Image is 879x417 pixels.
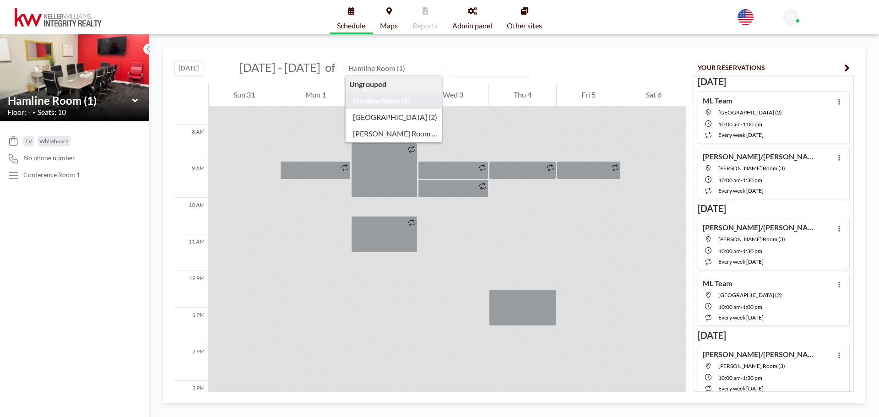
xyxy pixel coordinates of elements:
h3: [DATE] [698,330,850,341]
span: 10:00 AM [718,248,741,255]
span: 1:30 PM [743,248,762,255]
span: Lexington Room (2) [718,292,782,298]
span: Admin panel [452,22,492,29]
div: 12 PM [174,271,208,308]
h3: [DATE] [698,203,850,214]
h4: ML Team [703,96,732,105]
div: Hamline Room (1) [346,92,442,109]
span: WEEKLY VIEW [452,62,504,74]
h4: [PERSON_NAME]/[PERSON_NAME] [703,350,817,359]
span: - [741,374,743,381]
span: of [325,60,335,75]
span: TV [25,138,32,145]
div: Mon 1 [280,83,350,106]
input: Hamline Room (1) [345,60,433,76]
button: [DATE] [174,60,203,76]
span: • [33,109,35,115]
span: Seats: 10 [38,108,66,117]
span: [DATE] - [DATE] [239,60,320,74]
span: Reports [412,22,438,29]
span: every week [DATE] [718,314,764,321]
div: Wed 3 [418,83,488,106]
span: 1:00 PM [743,303,762,310]
span: Schedule [337,22,365,29]
span: KF [787,13,795,22]
span: 1:30 PM [743,374,762,381]
span: Snelling Room (3) [718,236,785,243]
span: 10:00 AM [718,121,741,128]
div: [PERSON_NAME] Room (3) [346,125,442,142]
span: - [741,248,743,255]
div: Sat 6 [621,83,686,106]
span: Snelling Room (3) [718,165,785,172]
span: 10:00 AM [718,177,741,184]
span: 10:00 AM [718,374,741,381]
div: 10 AM [174,198,208,234]
div: 9 AM [174,161,208,198]
div: Fri 5 [557,83,620,106]
h4: [PERSON_NAME]/[PERSON_NAME] [703,223,817,232]
span: Admin [803,18,819,25]
span: 1:30 PM [743,177,762,184]
div: 11 AM [174,234,208,271]
div: Ungrouped [346,76,442,92]
span: - [741,303,743,310]
input: Hamline Room (1) [8,94,132,107]
span: 1:00 PM [743,121,762,128]
div: [GEOGRAPHIC_DATA] (2) [346,109,442,125]
span: every week [DATE] [718,131,764,138]
span: Other sites [507,22,542,29]
button: YOUR RESERVATIONS [694,60,854,76]
span: Maps [380,22,398,29]
span: 10:00 AM [718,303,741,310]
div: Search for option [450,60,530,76]
span: every week [DATE] [718,385,764,392]
span: - [741,177,743,184]
h4: [PERSON_NAME]/[PERSON_NAME] [703,152,817,161]
div: Thu 4 [489,83,556,106]
input: Search for option [505,62,515,74]
span: - [741,121,743,128]
h4: ML Team [703,279,732,288]
div: 1 PM [174,308,208,344]
span: Floor: - [7,108,30,117]
div: 2 PM [174,344,208,381]
span: every week [DATE] [718,258,764,265]
span: Snelling Room (3) [718,363,785,369]
span: Lexington Room (2) [718,109,782,116]
div: 8 AM [174,125,208,161]
img: organization-logo [15,8,102,27]
p: Conference Room 1 [23,171,80,179]
h3: [DATE] [698,76,850,87]
div: Sun 31 [209,83,280,106]
span: Whiteboard [39,138,69,145]
div: 7 AM [174,88,208,125]
span: every week [DATE] [718,187,764,194]
span: KWIR Front Desk [803,10,853,18]
span: No phone number [23,154,75,162]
